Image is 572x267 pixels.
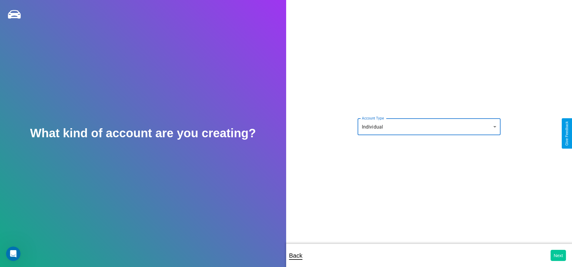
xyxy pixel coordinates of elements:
[358,118,501,135] div: Individual
[565,121,569,146] div: Give Feedback
[362,116,384,121] label: Account Type
[289,250,302,261] p: Back
[6,247,21,261] iframe: Intercom live chat
[30,126,256,140] h2: What kind of account are you creating?
[551,250,566,261] button: Next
